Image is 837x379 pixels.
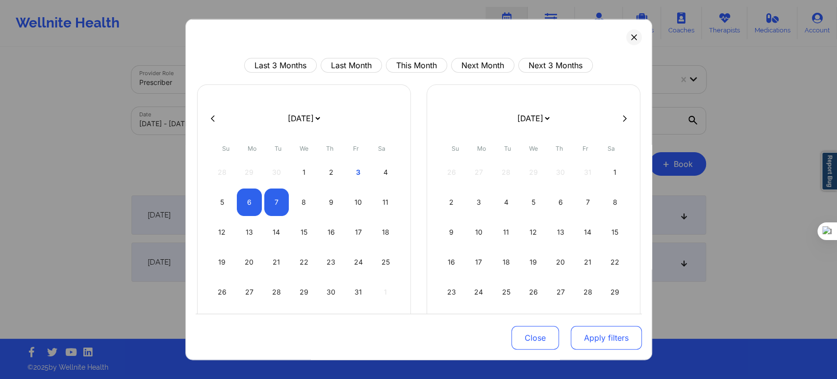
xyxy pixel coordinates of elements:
button: Last Month [321,58,382,73]
div: Mon Nov 24 2025 [466,278,491,306]
div: Sun Oct 26 2025 [210,278,235,306]
div: Wed Oct 01 2025 [291,159,316,186]
div: Wed Oct 22 2025 [291,248,316,276]
button: Close [511,326,559,350]
div: Thu Nov 20 2025 [548,248,573,276]
abbr: Thursday [326,145,333,152]
div: Fri Nov 07 2025 [575,189,600,216]
button: Next 3 Months [518,58,593,73]
div: Tue Nov 18 2025 [494,248,519,276]
div: Fri Oct 24 2025 [346,248,371,276]
div: Mon Oct 06 2025 [237,189,262,216]
div: Sun Nov 16 2025 [439,248,464,276]
div: Fri Nov 28 2025 [575,278,600,306]
div: Sat Oct 25 2025 [373,248,398,276]
div: Sun Nov 02 2025 [439,189,464,216]
div: Thu Oct 23 2025 [319,248,344,276]
div: Sun Oct 05 2025 [210,189,235,216]
abbr: Sunday [222,145,229,152]
div: Sat Nov 01 2025 [603,159,628,186]
abbr: Saturday [608,145,615,152]
abbr: Monday [248,145,256,152]
div: Sun Nov 23 2025 [439,278,464,306]
div: Wed Oct 15 2025 [291,218,316,246]
div: Mon Nov 17 2025 [466,248,491,276]
button: This Month [386,58,447,73]
div: Sun Oct 12 2025 [210,218,235,246]
abbr: Wednesday [529,145,538,152]
div: Sat Oct 18 2025 [373,218,398,246]
div: Sat Nov 29 2025 [603,278,628,306]
div: Mon Nov 10 2025 [466,218,491,246]
div: Thu Oct 02 2025 [319,159,344,186]
div: Tue Nov 25 2025 [494,278,519,306]
abbr: Thursday [556,145,563,152]
div: Wed Nov 05 2025 [521,189,546,216]
button: Apply filters [571,326,642,350]
div: Tue Nov 11 2025 [494,218,519,246]
div: Mon Oct 27 2025 [237,278,262,306]
div: Thu Nov 27 2025 [548,278,573,306]
div: Sat Nov 08 2025 [603,189,628,216]
abbr: Tuesday [275,145,281,152]
div: Sat Nov 15 2025 [603,218,628,246]
abbr: Sunday [452,145,459,152]
button: Last 3 Months [244,58,317,73]
div: Tue Nov 04 2025 [494,189,519,216]
div: Tue Oct 14 2025 [264,218,289,246]
div: Wed Oct 29 2025 [291,278,316,306]
div: Mon Oct 13 2025 [237,218,262,246]
div: Sat Oct 04 2025 [373,159,398,186]
div: Fri Nov 21 2025 [575,248,600,276]
div: Fri Oct 31 2025 [346,278,371,306]
div: Sun Oct 19 2025 [210,248,235,276]
div: Mon Nov 03 2025 [466,189,491,216]
div: Thu Nov 13 2025 [548,218,573,246]
button: Next Month [451,58,514,73]
div: Wed Nov 19 2025 [521,248,546,276]
div: Fri Oct 10 2025 [346,189,371,216]
abbr: Tuesday [504,145,511,152]
div: Wed Oct 08 2025 [291,189,316,216]
div: Fri Oct 03 2025 [346,159,371,186]
div: Sat Oct 11 2025 [373,189,398,216]
div: Thu Oct 09 2025 [319,189,344,216]
abbr: Friday [353,145,359,152]
abbr: Monday [477,145,486,152]
div: Fri Nov 14 2025 [575,218,600,246]
div: Tue Oct 07 2025 [264,189,289,216]
abbr: Friday [583,145,588,152]
div: Mon Oct 20 2025 [237,248,262,276]
div: Thu Oct 16 2025 [319,218,344,246]
div: Tue Oct 28 2025 [264,278,289,306]
abbr: Wednesday [300,145,308,152]
abbr: Saturday [378,145,385,152]
div: Sat Nov 22 2025 [603,248,628,276]
div: Sun Nov 09 2025 [439,218,464,246]
div: Fri Oct 17 2025 [346,218,371,246]
div: Thu Nov 06 2025 [548,189,573,216]
div: Wed Nov 26 2025 [521,278,546,306]
div: Tue Oct 21 2025 [264,248,289,276]
div: Thu Oct 30 2025 [319,278,344,306]
div: Wed Nov 12 2025 [521,218,546,246]
div: Sun Nov 30 2025 [439,308,464,336]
